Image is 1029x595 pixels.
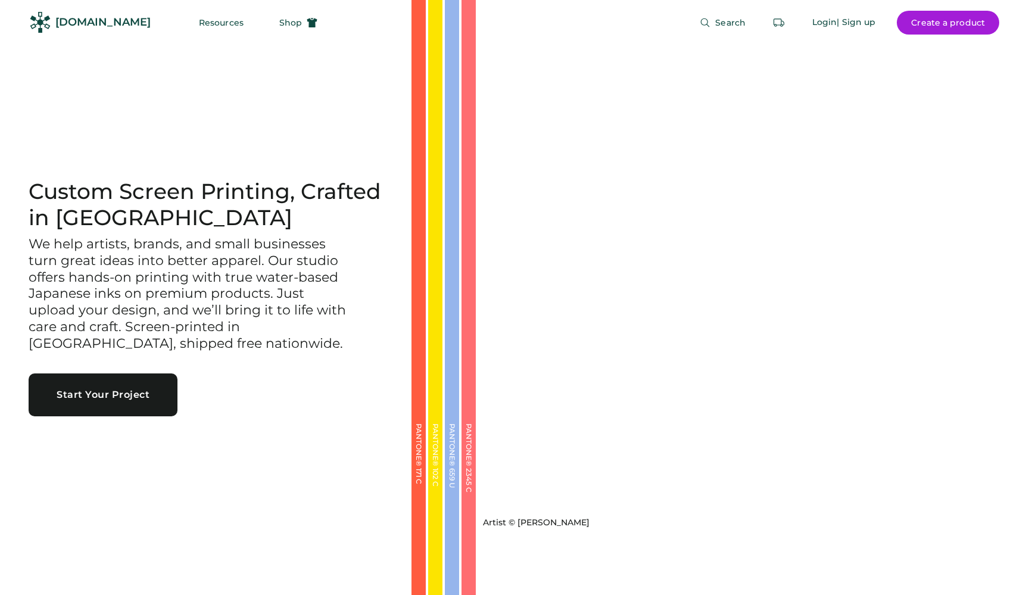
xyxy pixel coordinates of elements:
[465,423,472,543] div: PANTONE® 2345 C
[685,11,760,35] button: Search
[265,11,332,35] button: Shop
[812,17,837,29] div: Login
[478,512,590,529] a: Artist © [PERSON_NAME]
[30,12,51,33] img: Rendered Logo - Screens
[897,11,999,35] button: Create a product
[279,18,302,27] span: Shop
[432,423,439,543] div: PANTONE® 102 C
[767,11,791,35] button: Retrieve an order
[55,15,151,30] div: [DOMAIN_NAME]
[483,517,590,529] div: Artist © [PERSON_NAME]
[29,236,350,353] h3: We help artists, brands, and small businesses turn great ideas into better apparel. Our studio of...
[185,11,258,35] button: Resources
[837,17,875,29] div: | Sign up
[448,423,456,543] div: PANTONE® 659 U
[29,179,383,231] h1: Custom Screen Printing, Crafted in [GEOGRAPHIC_DATA]
[415,423,422,543] div: PANTONE® 171 C
[715,18,746,27] span: Search
[29,373,177,416] button: Start Your Project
